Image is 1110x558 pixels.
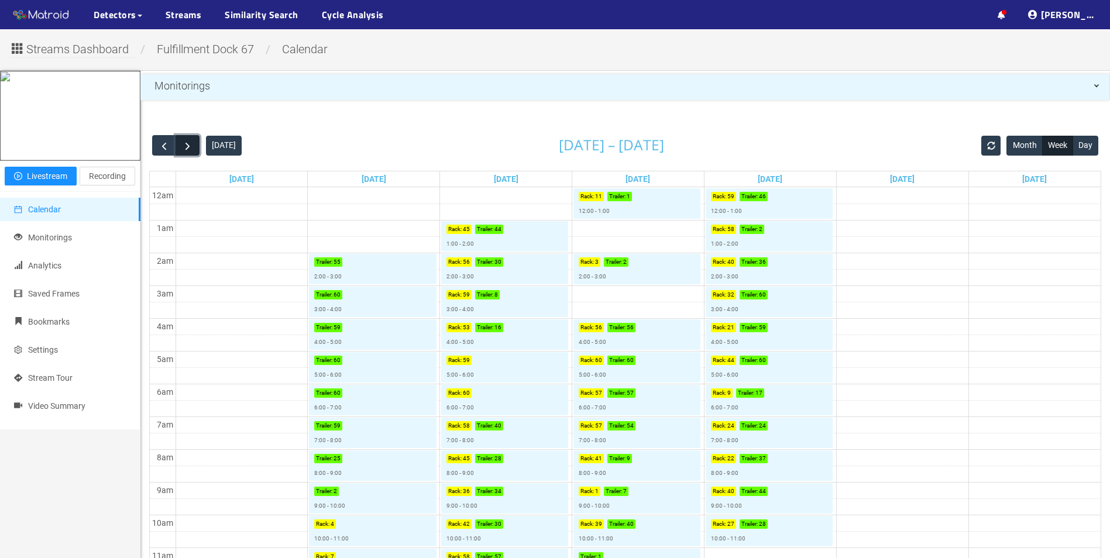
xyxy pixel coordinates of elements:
p: Trailer : [741,323,758,332]
p: Trailer : [609,454,626,463]
p: Trailer : [609,388,626,398]
p: Rack : [713,225,726,234]
p: Rack : [713,519,726,529]
p: 3 [595,257,599,267]
span: setting [14,346,22,354]
a: Streams Dashboard [9,46,138,55]
p: Rack : [713,192,726,201]
p: Trailer : [609,356,626,365]
p: 60 [759,290,766,299]
p: Trailer : [609,192,626,201]
p: Trailer : [477,421,493,430]
p: Rack : [448,323,462,332]
p: 7:00 - 8:00 [579,436,606,445]
p: Rack : [713,388,726,398]
p: Trailer : [741,454,758,463]
span: Video Summary [28,401,85,411]
p: Rack : [448,388,462,398]
p: Trailer : [741,356,758,365]
p: 57 [595,421,602,430]
p: 5:00 - 6:00 [579,370,606,380]
p: 44 [759,487,766,496]
p: 2:00 - 3:00 [314,272,342,281]
p: 58 [727,225,734,234]
button: [DATE] [206,136,242,156]
div: 10am [150,516,176,529]
span: Monitorings [154,80,210,92]
p: Rack : [713,487,726,496]
p: 40 [727,257,734,267]
p: Trailer : [316,356,332,365]
p: 9:00 - 10:00 [314,501,345,511]
p: 10:00 - 11:00 [446,534,481,543]
p: 32 [727,290,734,299]
p: Rack : [448,519,462,529]
div: 8am [154,451,176,464]
p: 7:00 - 8:00 [711,436,738,445]
div: 5am [154,353,176,366]
div: 4am [154,320,176,333]
p: Trailer : [477,323,493,332]
div: 9am [154,484,176,497]
p: 28 [759,519,766,529]
p: Rack : [580,454,594,463]
span: Recording [89,170,126,182]
p: 41 [595,454,602,463]
div: 12am [150,189,176,202]
p: 59 [334,421,341,430]
a: Go to August 24, 2025 [227,171,256,187]
p: Rack : [580,519,594,529]
p: 28 [494,454,501,463]
p: 59 [334,323,341,332]
a: Go to August 29, 2025 [888,171,917,187]
div: Monitorings [140,74,1110,98]
span: Livestream [27,170,67,182]
span: Streams Dashboard [26,40,129,58]
p: Rack : [713,290,726,299]
div: 2am [154,254,176,267]
p: 36 [759,257,766,267]
p: 27 [727,519,734,529]
p: Rack : [580,487,594,496]
p: 6:00 - 7:00 [579,403,606,412]
p: 8:00 - 9:00 [446,469,474,478]
span: Saved Frames [28,289,80,298]
a: Go to August 30, 2025 [1020,171,1049,187]
p: Trailer : [316,487,332,496]
span: Bookmarks [28,317,70,326]
p: 17 [755,388,762,398]
p: 1 [595,487,599,496]
p: 60 [334,356,341,365]
h2: [DATE] – [DATE] [559,137,664,153]
span: play-circle [14,172,22,181]
p: 60 [334,290,341,299]
p: Trailer : [477,487,493,496]
a: Go to August 28, 2025 [755,171,785,187]
p: Trailer : [477,519,493,529]
p: Trailer : [741,225,758,234]
p: 10:00 - 11:00 [579,534,613,543]
span: calendar [273,42,336,56]
button: Day [1073,136,1098,156]
p: Trailer : [316,454,332,463]
p: 55 [334,257,341,267]
p: 21 [727,323,734,332]
a: Similarity Search [225,8,298,22]
p: Trailer : [477,290,493,299]
p: 60 [759,356,766,365]
a: Go to August 26, 2025 [492,171,521,187]
p: 5:00 - 6:00 [314,370,342,380]
span: Monitorings [28,233,72,242]
p: 34 [494,487,501,496]
p: 6:00 - 7:00 [446,403,474,412]
p: 45 [463,454,470,463]
p: 1:00 - 2:00 [446,239,474,249]
p: Rack : [316,519,329,529]
p: 39 [595,519,602,529]
p: 40 [727,487,734,496]
p: 16 [494,323,501,332]
p: Rack : [580,323,594,332]
p: Rack : [713,454,726,463]
p: 60 [463,388,470,398]
p: 59 [463,290,470,299]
